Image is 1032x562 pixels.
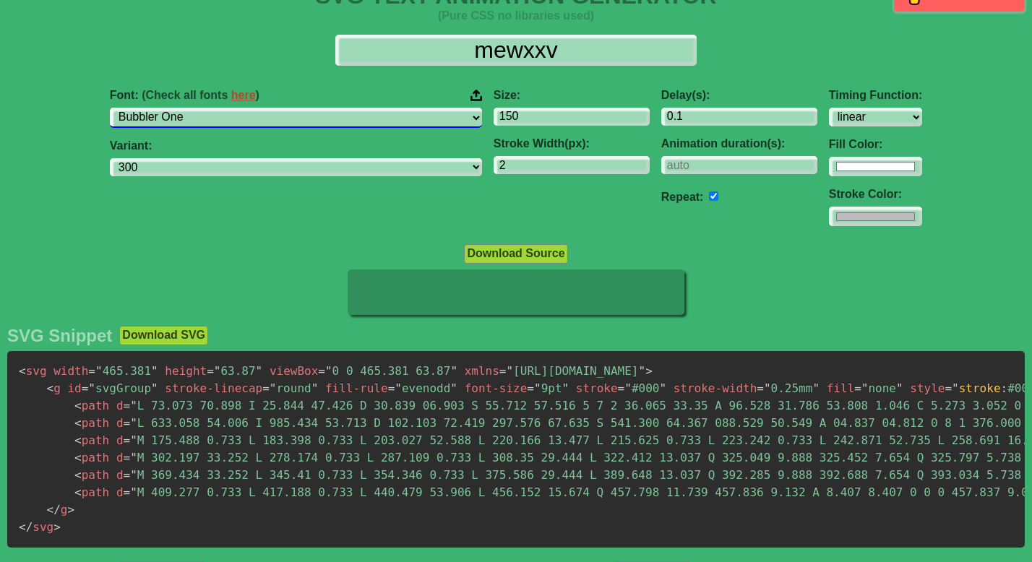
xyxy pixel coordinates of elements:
span: " [130,451,137,464]
span: > [67,503,74,516]
img: Upload your font [470,89,482,102]
span: style [910,381,945,395]
span: id [67,381,81,395]
span: " [861,381,869,395]
span: = [124,433,131,447]
span: svg [19,364,47,378]
span: svg [19,520,53,534]
span: " [88,381,95,395]
label: Delay(s): [661,89,817,102]
span: = [854,381,861,395]
span: evenodd [388,381,457,395]
span: = [527,381,534,395]
span: viewBox [270,364,318,378]
label: Repeat: [661,191,704,203]
span: " [151,381,158,395]
span: </ [19,520,33,534]
span: = [124,451,131,464]
label: Fill Color: [829,138,922,151]
span: =" [945,381,958,395]
span: = [124,416,131,430]
span: < [74,485,82,499]
span: d [116,468,124,482]
span: none [854,381,903,395]
span: path [74,468,109,482]
span: < [47,381,54,395]
span: path [74,399,109,412]
span: < [74,416,82,430]
span: " [562,381,569,395]
label: Stroke Width(px): [494,137,650,150]
span: path [74,485,109,499]
input: auto [709,191,718,201]
span: > [53,520,61,534]
span: 0 0 465.381 63.87 [318,364,457,378]
span: fill [827,381,855,395]
span: Font: [110,89,259,102]
span: 63.87 [207,364,262,378]
span: g [47,503,68,516]
span: font-size [465,381,528,395]
span: stroke-linecap [165,381,262,395]
button: Download SVG [119,326,208,345]
span: 0.25mm [757,381,820,395]
span: = [207,364,214,378]
span: path [74,451,109,464]
span: 9pt [527,381,569,395]
span: d [116,399,124,412]
span: " [130,416,137,430]
span: stroke [576,381,618,395]
span: " [395,381,402,395]
span: = [618,381,625,395]
span: = [318,364,325,378]
span: #000 [618,381,666,395]
span: " [130,399,137,412]
span: " [896,381,903,395]
span: " [812,381,820,395]
span: = [499,364,507,378]
span: 465.381 [88,364,158,378]
span: </ [47,503,61,516]
span: " [659,381,666,395]
span: = [757,381,764,395]
span: = [82,381,89,395]
span: " [130,485,137,499]
span: path [74,416,109,430]
span: < [74,399,82,412]
span: " [270,381,277,395]
label: Size: [494,89,650,102]
span: g [47,381,61,395]
label: Stroke Color: [829,188,922,201]
span: d [116,451,124,464]
h2: SVG Snippet [7,326,112,346]
span: [URL][DOMAIN_NAME] [499,364,645,378]
span: = [88,364,95,378]
span: d [116,416,124,430]
span: " [450,381,457,395]
span: < [19,364,26,378]
span: " [534,381,541,395]
span: " [764,381,771,395]
input: Input Text Here [335,35,697,66]
span: svgGroup [82,381,158,395]
span: < [74,433,82,447]
button: Download Source [464,244,567,263]
span: > [645,364,653,378]
span: " [130,433,137,447]
span: : [1001,381,1008,395]
span: " [325,364,332,378]
input: 0.1s [661,108,817,126]
span: " [450,364,457,378]
span: path [74,433,109,447]
label: Variant: [110,139,482,152]
span: " [130,468,137,482]
span: = [124,485,131,499]
a: here [231,89,256,101]
label: Timing Function: [829,89,922,102]
span: " [624,381,632,395]
span: d [116,485,124,499]
span: fill-rule [325,381,388,395]
span: round [262,381,318,395]
span: (Check all fonts ) [142,89,259,101]
span: xmlns [465,364,499,378]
